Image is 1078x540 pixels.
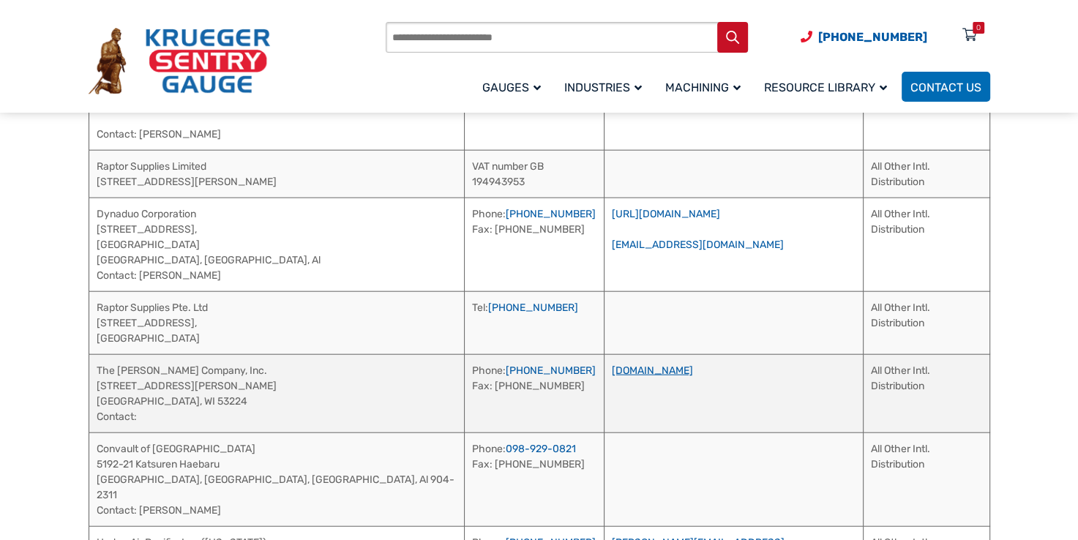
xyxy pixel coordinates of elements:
[506,208,596,220] a: [PHONE_NUMBER]
[89,150,465,198] td: Raptor Supplies Limited [STREET_ADDRESS][PERSON_NAME]
[89,198,465,291] td: Dynaduo Corporation [STREET_ADDRESS], [GEOGRAPHIC_DATA] [GEOGRAPHIC_DATA], [GEOGRAPHIC_DATA], Al ...
[564,80,642,94] span: Industries
[764,80,887,94] span: Resource Library
[902,72,990,102] a: Contact Us
[89,354,465,432] td: The [PERSON_NAME] Company, Inc. [STREET_ADDRESS][PERSON_NAME] [GEOGRAPHIC_DATA], WI 53224 Contact:
[506,443,576,455] a: 098-929-0821
[818,30,927,44] span: [PHONE_NUMBER]
[465,198,604,291] td: Phone: Fax: [PHONE_NUMBER]
[612,239,784,251] a: [EMAIL_ADDRESS][DOMAIN_NAME]
[465,291,604,354] td: Tel:
[755,70,902,104] a: Resource Library
[863,354,989,432] td: All Other Intl. Distribution
[465,354,604,432] td: Phone: Fax: [PHONE_NUMBER]
[89,432,465,526] td: Convault of [GEOGRAPHIC_DATA] 5192-21 Katsuren Haebaru [GEOGRAPHIC_DATA], [GEOGRAPHIC_DATA], [GEO...
[863,198,989,291] td: All Other Intl. Distribution
[656,70,755,104] a: Machining
[482,80,541,94] span: Gauges
[465,432,604,526] td: Phone: Fax: [PHONE_NUMBER]
[910,80,981,94] span: Contact Us
[612,364,693,377] a: [DOMAIN_NAME]
[506,364,596,377] a: [PHONE_NUMBER]
[863,150,989,198] td: All Other Intl. Distribution
[612,208,720,220] a: [URL][DOMAIN_NAME]
[89,291,465,354] td: Raptor Supplies Pte. Ltd [STREET_ADDRESS], [GEOGRAPHIC_DATA]
[465,150,604,198] td: VAT number GB 194943953
[89,28,270,95] img: Krueger Sentry Gauge
[665,80,741,94] span: Machining
[863,432,989,526] td: All Other Intl. Distribution
[474,70,555,104] a: Gauges
[976,22,981,34] div: 0
[555,70,656,104] a: Industries
[801,28,927,46] a: Phone Number (920) 434-8860
[488,301,578,314] a: [PHONE_NUMBER]
[863,291,989,354] td: All Other Intl. Distribution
